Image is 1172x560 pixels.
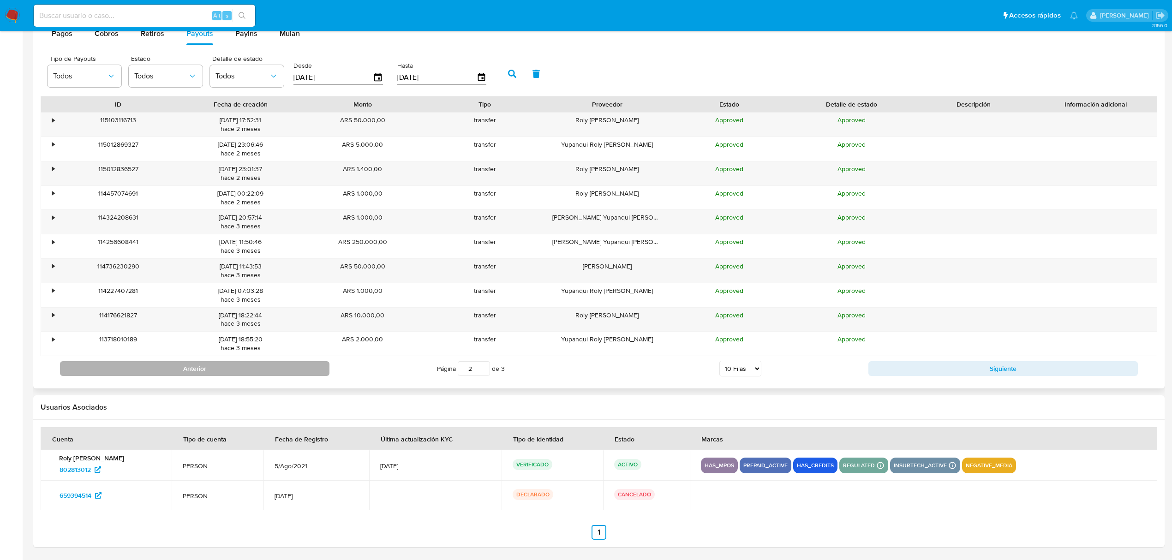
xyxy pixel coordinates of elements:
span: 3.156.0 [1152,22,1167,29]
h2: Usuarios Asociados [41,403,1157,412]
p: eliana.eguerrero@mercadolibre.com [1100,11,1152,20]
button: search-icon [233,9,251,22]
input: Buscar usuario o caso... [34,10,255,22]
a: Notificaciones [1070,12,1078,19]
span: Alt [213,11,221,20]
span: s [226,11,228,20]
a: Salir [1155,11,1165,20]
span: Accesos rápidos [1009,11,1061,20]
